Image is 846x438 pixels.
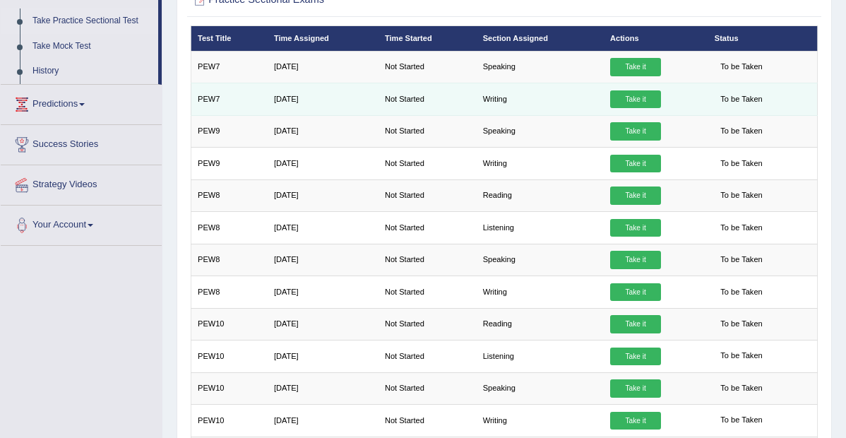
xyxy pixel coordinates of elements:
a: Take Practice Sectional Test [26,8,158,34]
th: Status [708,26,817,51]
td: Not Started [379,276,477,308]
td: [DATE] [268,148,379,179]
th: Time Started [379,26,477,51]
td: [DATE] [268,341,379,372]
a: Predictions [1,85,162,120]
td: [DATE] [268,83,379,115]
td: Not Started [379,405,477,437]
td: Not Started [379,212,477,244]
span: To be Taken [715,90,768,109]
td: Not Started [379,308,477,340]
td: [DATE] [268,212,379,244]
td: PEW9 [191,115,267,147]
td: Not Started [379,179,477,211]
span: To be Taken [715,155,768,173]
td: PEW8 [191,244,267,276]
td: [DATE] [268,372,379,404]
a: Take it [610,122,661,141]
td: Not Started [379,372,477,404]
td: Speaking [476,115,603,147]
th: Test Title [191,26,267,51]
a: Take it [610,283,661,302]
td: PEW9 [191,148,267,179]
a: Take it [610,348,661,366]
td: PEW7 [191,51,267,83]
td: [DATE] [268,51,379,83]
td: Listening [476,341,603,372]
td: Not Started [379,115,477,147]
span: To be Taken [715,315,768,333]
td: [DATE] [268,308,379,340]
td: PEW10 [191,372,267,404]
span: To be Taken [715,412,768,430]
span: To be Taken [715,187,768,205]
span: To be Taken [715,122,768,141]
td: Writing [476,276,603,308]
td: Not Started [379,148,477,179]
td: PEW7 [191,83,267,115]
td: Speaking [476,372,603,404]
td: [DATE] [268,115,379,147]
td: Not Started [379,244,477,276]
th: Time Assigned [268,26,379,51]
span: To be Taken [715,251,768,269]
a: Take it [610,155,661,173]
td: PEW10 [191,405,267,437]
td: Reading [476,179,603,211]
td: PEW8 [191,179,267,211]
th: Actions [604,26,708,51]
a: Take it [610,219,661,237]
td: Not Started [379,51,477,83]
a: Take it [610,58,661,76]
td: Not Started [379,341,477,372]
a: Take it [610,187,661,205]
td: PEW10 [191,341,267,372]
span: To be Taken [715,283,768,302]
td: [DATE] [268,405,379,437]
a: Your Account [1,206,162,241]
td: PEW8 [191,212,267,244]
td: Speaking [476,244,603,276]
td: Listening [476,212,603,244]
a: Take it [610,90,661,109]
td: PEW10 [191,308,267,340]
td: Writing [476,405,603,437]
td: Writing [476,148,603,179]
a: Take it [610,379,661,398]
a: Take Mock Test [26,34,158,59]
td: PEW8 [191,276,267,308]
span: To be Taken [715,379,768,398]
a: Take it [610,315,661,333]
span: To be Taken [715,58,768,76]
a: Success Stories [1,125,162,160]
span: To be Taken [715,219,768,237]
a: Strategy Videos [1,165,162,201]
a: Take it [610,412,661,430]
td: Speaking [476,51,603,83]
td: [DATE] [268,244,379,276]
span: To be Taken [715,348,768,366]
td: Not Started [379,83,477,115]
td: [DATE] [268,276,379,308]
td: [DATE] [268,179,379,211]
th: Section Assigned [476,26,603,51]
a: Take it [610,251,661,269]
a: History [26,59,158,84]
td: Reading [476,308,603,340]
td: Writing [476,83,603,115]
